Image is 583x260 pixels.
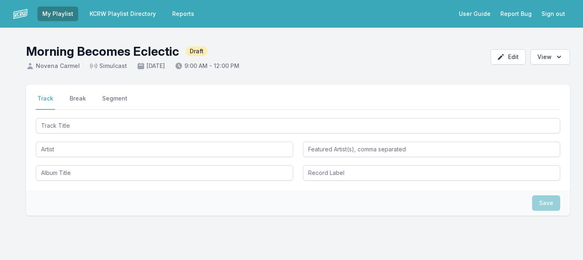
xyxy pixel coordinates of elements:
[36,118,560,133] input: Track Title
[454,7,495,21] a: User Guide
[303,142,560,157] input: Featured Artist(s), comma separated
[537,7,570,21] button: Sign out
[68,94,88,110] button: Break
[36,94,55,110] button: Track
[36,165,293,181] input: Album Title
[532,195,560,211] button: Save
[491,49,526,65] button: Edit
[13,7,28,21] img: logo-white-87cec1fa9cbef997252546196dc51331.png
[90,62,127,70] span: Simulcast
[101,94,129,110] button: Segment
[175,62,239,70] span: 9:00 AM - 12:00 PM
[137,62,165,70] span: [DATE]
[85,7,161,21] a: KCRW Playlist Directory
[303,165,560,181] input: Record Label
[186,46,208,56] span: Draft
[26,44,179,59] h1: Morning Becomes Eclectic
[37,7,78,21] a: My Playlist
[495,7,537,21] a: Report Bug
[167,7,199,21] a: Reports
[26,62,80,70] span: Novena Carmel
[36,142,293,157] input: Artist
[530,49,570,65] button: Open options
